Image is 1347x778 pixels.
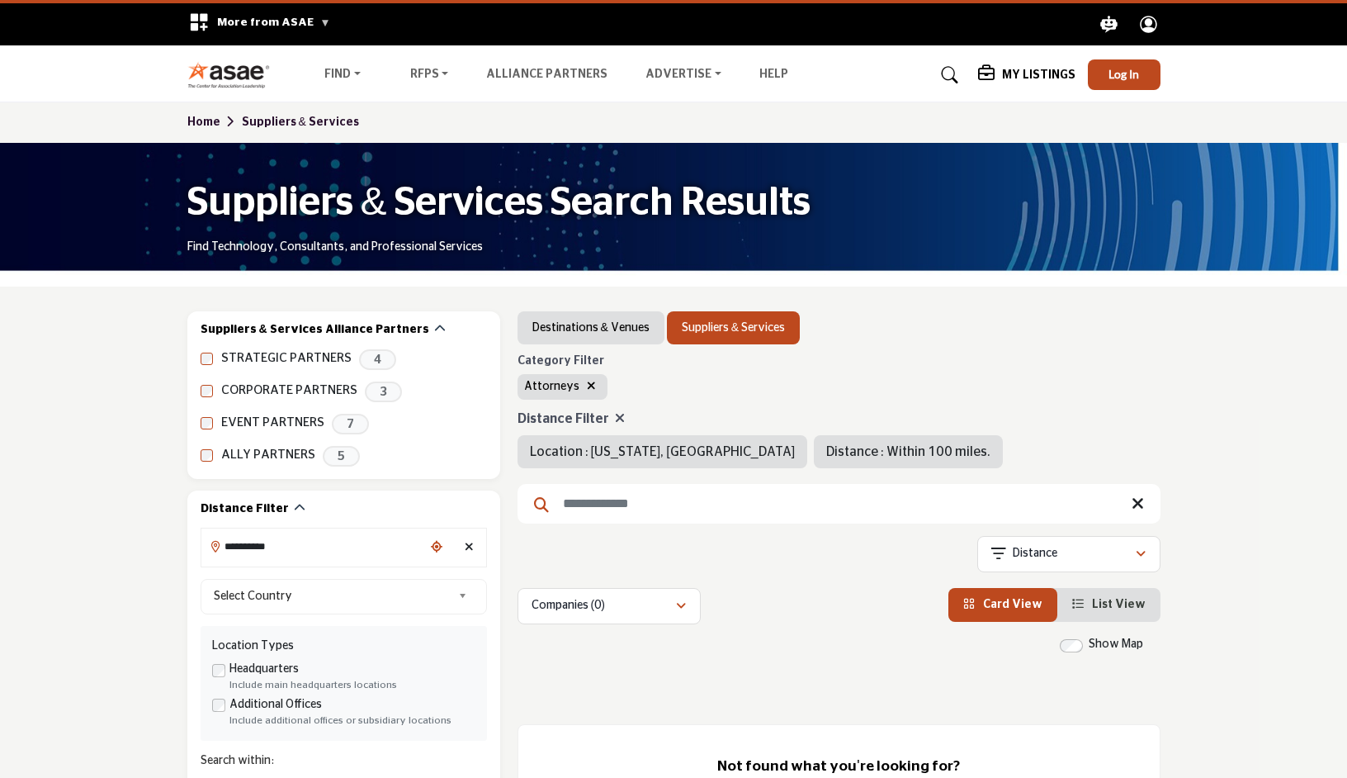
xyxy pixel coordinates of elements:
img: Site Logo [187,61,279,88]
div: Search within: [201,752,487,770]
h6: Category Filter [518,354,607,368]
label: Show Map [1089,636,1143,653]
a: Home [187,116,242,128]
input: CORPORATE PARTNERS checkbox [201,385,213,397]
span: Select Country [214,586,451,606]
div: Include main headquarters locations [229,678,475,693]
div: Clear search location [457,530,482,566]
input: Search Location [201,530,424,562]
a: Alliance Partners [486,69,607,80]
span: List View [1092,599,1146,610]
a: Destinations & Venues [532,320,650,336]
a: View List [1072,599,1146,610]
span: 4 [359,349,396,370]
label: Headquarters [229,661,299,678]
a: Suppliers & Services [682,320,785,336]
a: Suppliers & Services [242,116,359,128]
div: Include additional offices or subsidiary locations [229,714,475,728]
span: Attorneys [524,381,579,392]
label: EVENT PARTNERS [221,414,324,433]
span: Card View [983,599,1042,610]
input: EVENT PARTNERS checkbox [201,417,213,429]
button: Companies (0) [518,588,701,624]
a: RFPs [399,64,461,87]
span: More from ASAE [217,17,330,28]
h2: Distance Filter [201,501,289,518]
span: Log In [1108,67,1139,81]
h3: Not found what you're looking for? [551,758,1127,776]
button: Distance [977,536,1160,572]
button: Log In [1088,59,1160,90]
div: Location Types [212,638,475,655]
h4: Distance Filter [518,411,1004,427]
p: Find Technology, Consultants, and Professional Services [187,240,483,256]
a: Find [313,64,372,87]
p: Companies (0) [532,598,605,614]
span: Distance : Within 100 miles. [826,445,990,458]
li: List View [1057,588,1160,622]
h2: Suppliers & Services Alliance Partners [201,322,429,339]
label: CORPORATE PARTNERS [221,382,357,401]
a: View Card [963,599,1042,610]
span: Location : [US_STATE], [GEOGRAPHIC_DATA] [530,445,796,458]
label: Additional Offices [229,696,322,714]
div: My Listings [978,65,1075,85]
span: 7 [332,414,369,434]
input: STRATEGIC PARTNERS checkbox [201,353,213,365]
div: More from ASAE [178,3,341,45]
a: Search [925,62,969,88]
h1: Suppliers & Services Search Results [187,178,811,229]
a: Advertise [634,64,733,87]
label: ALLY PARTNERS [221,446,315,465]
h5: My Listings [1002,68,1075,83]
span: 3 [365,382,402,402]
input: ALLY PARTNERS checkbox [201,449,213,462]
label: STRATEGIC PARTNERS [221,349,352,368]
input: Search Keyword [518,484,1160,524]
li: Card View [948,588,1057,622]
p: Distance [1013,546,1057,562]
a: Help [759,69,788,80]
span: 5 [323,446,360,467]
div: Choose your current location [424,530,449,566]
